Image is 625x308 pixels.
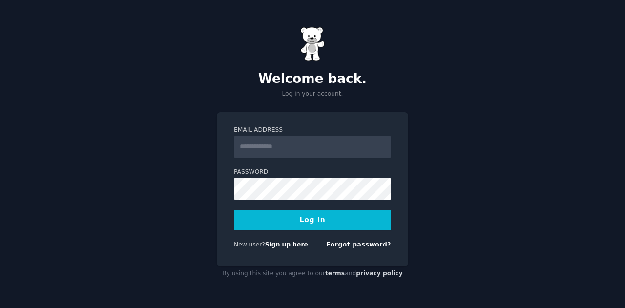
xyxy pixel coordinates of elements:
img: Gummy Bear [300,27,325,61]
p: Log in your account. [217,90,408,99]
h2: Welcome back. [217,71,408,87]
div: By using this site you agree to our and [217,266,408,282]
span: New user? [234,241,265,248]
a: Sign up here [265,241,308,248]
label: Email Address [234,126,391,135]
a: terms [325,270,345,277]
a: Forgot password? [326,241,391,248]
button: Log In [234,210,391,230]
label: Password [234,168,391,177]
a: privacy policy [356,270,403,277]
